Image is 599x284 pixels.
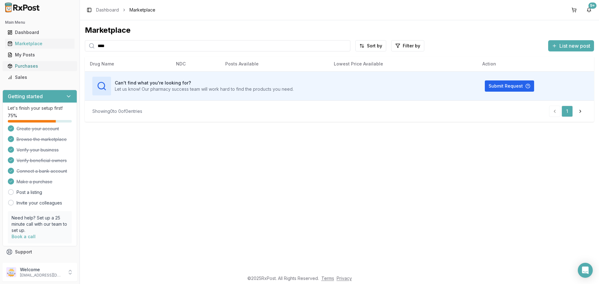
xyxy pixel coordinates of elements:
span: Browse the marketplace [17,136,67,142]
span: Sort by [367,43,382,49]
a: My Posts [5,49,75,60]
span: Create your account [17,126,59,132]
th: Lowest Price Available [329,56,477,71]
a: Purchases [5,60,75,72]
div: Marketplace [7,41,72,47]
span: List new post [559,42,590,50]
a: Post a listing [17,189,42,195]
div: Showing 0 to 0 of 0 entries [92,108,142,114]
span: Verify your business [17,147,59,153]
img: RxPost Logo [2,2,42,12]
button: Dashboard [2,27,77,37]
div: 9+ [588,2,597,9]
button: Sort by [355,40,386,51]
a: List new post [548,43,594,50]
div: Sales [7,74,72,80]
img: User avatar [6,267,16,277]
div: My Posts [7,52,72,58]
button: 9+ [584,5,594,15]
p: Welcome [20,267,63,273]
a: Invite your colleagues [17,200,62,206]
a: Dashboard [5,27,75,38]
button: Feedback [2,258,77,269]
button: Filter by [391,40,424,51]
div: Marketplace [85,25,594,35]
button: My Posts [2,50,77,60]
nav: pagination [549,106,587,117]
nav: breadcrumb [96,7,155,13]
span: 75 % [8,113,17,119]
a: Terms [321,276,334,281]
button: Purchases [2,61,77,71]
a: Privacy [337,276,352,281]
span: Feedback [15,260,36,266]
th: Action [477,56,594,71]
button: Marketplace [2,39,77,49]
div: Purchases [7,63,72,69]
a: Sales [5,72,75,83]
span: Filter by [403,43,420,49]
th: Posts Available [220,56,329,71]
th: Drug Name [85,56,171,71]
span: Make a purchase [17,179,52,185]
button: Sales [2,72,77,82]
th: NDC [171,56,220,71]
span: Connect a bank account [17,168,67,174]
a: 1 [562,106,573,117]
p: Let's finish your setup first! [8,105,72,111]
button: Submit Request [485,80,534,92]
span: Verify beneficial owners [17,157,67,164]
p: [EMAIL_ADDRESS][DOMAIN_NAME] [20,273,63,278]
button: Support [2,246,77,258]
h3: Getting started [8,93,43,100]
button: List new post [548,40,594,51]
div: Dashboard [7,29,72,36]
a: Marketplace [5,38,75,49]
a: Dashboard [96,7,119,13]
div: Open Intercom Messenger [578,263,593,278]
h3: Can't find what you're looking for? [115,80,294,86]
p: Let us know! Our pharmacy success team will work hard to find the products you need. [115,86,294,92]
span: Marketplace [129,7,155,13]
p: Need help? Set up a 25 minute call with our team to set up. [12,215,68,233]
a: Book a call [12,234,36,239]
h2: Main Menu [5,20,75,25]
a: Go to next page [574,106,587,117]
